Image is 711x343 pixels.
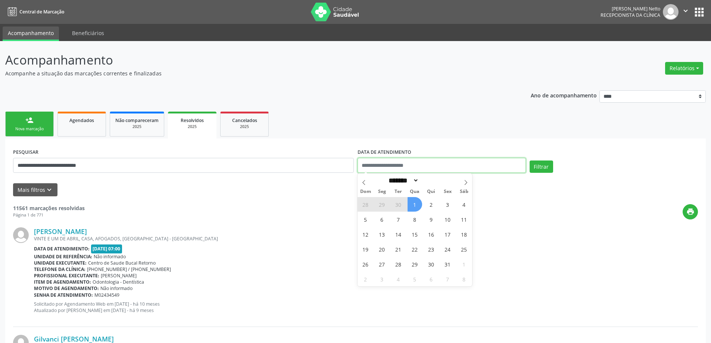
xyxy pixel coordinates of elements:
[456,189,472,194] span: Sáb
[391,227,406,241] span: Outubro 14, 2025
[424,242,439,256] span: Outubro 23, 2025
[226,124,263,130] div: 2025
[34,285,99,291] b: Motivo de agendamento:
[34,260,87,266] b: Unidade executante:
[693,6,706,19] button: apps
[358,146,411,158] label: DATA DE ATENDIMENTO
[5,51,496,69] p: Acompanhamento
[391,257,406,271] span: Outubro 28, 2025
[375,242,389,256] span: Outubro 20, 2025
[358,242,373,256] span: Outubro 19, 2025
[101,272,137,279] span: [PERSON_NAME]
[530,160,553,173] button: Filtrar
[5,6,64,18] a: Central de Marcação
[424,272,439,286] span: Novembro 6, 2025
[94,253,126,260] span: Não informado
[34,292,93,298] b: Senha de atendimento:
[457,242,471,256] span: Outubro 25, 2025
[115,124,159,130] div: 2025
[100,285,132,291] span: Não informado
[424,212,439,227] span: Outubro 9, 2025
[173,124,211,130] div: 2025
[408,197,422,212] span: Outubro 1, 2025
[683,204,698,219] button: print
[386,177,419,184] select: Month
[34,236,698,242] div: VINTE E UM DE ABRIL, CASA, AFOGADOS, [GEOGRAPHIC_DATA] - [GEOGRAPHIC_DATA]
[408,227,422,241] span: Outubro 15, 2025
[375,212,389,227] span: Outubro 6, 2025
[94,292,119,298] span: M02434549
[457,257,471,271] span: Novembro 1, 2025
[375,227,389,241] span: Outubro 13, 2025
[34,335,114,343] a: Gilvanci [PERSON_NAME]
[93,279,144,285] span: Odontologia - Dentística
[13,183,57,196] button: Mais filtroskeyboard_arrow_down
[358,257,373,271] span: Outubro 26, 2025
[13,227,29,243] img: img
[665,62,703,75] button: Relatórios
[439,189,456,194] span: Sex
[391,272,406,286] span: Novembro 4, 2025
[181,117,204,124] span: Resolvidos
[375,272,389,286] span: Novembro 3, 2025
[391,242,406,256] span: Outubro 21, 2025
[358,189,374,194] span: Dom
[391,197,406,212] span: Setembro 30, 2025
[375,257,389,271] span: Outubro 27, 2025
[19,9,64,15] span: Central de Marcação
[440,197,455,212] span: Outubro 3, 2025
[5,69,496,77] p: Acompanhe a situação das marcações correntes e finalizadas
[686,208,695,216] i: print
[11,126,48,132] div: Nova marcação
[408,242,422,256] span: Outubro 22, 2025
[358,227,373,241] span: Outubro 12, 2025
[34,266,85,272] b: Telefone da clínica:
[69,117,94,124] span: Agendados
[67,26,109,40] a: Beneficiários
[34,301,698,314] p: Solicitado por Agendamento Web em [DATE] - há 10 meses Atualizado por [PERSON_NAME] em [DATE] - h...
[13,212,85,218] div: Página 1 de 771
[457,227,471,241] span: Outubro 18, 2025
[91,244,122,253] span: [DATE] 07:00
[13,205,85,212] strong: 11561 marcações resolvidas
[601,12,660,18] span: Recepcionista da clínica
[88,260,156,266] span: Centro de Saude Bucal Retorno
[34,279,91,285] b: Item de agendamento:
[440,272,455,286] span: Novembro 7, 2025
[87,266,171,272] span: [PHONE_NUMBER] / [PHONE_NUMBER]
[457,197,471,212] span: Outubro 4, 2025
[440,212,455,227] span: Outubro 10, 2025
[358,272,373,286] span: Novembro 2, 2025
[457,272,471,286] span: Novembro 8, 2025
[375,197,389,212] span: Setembro 29, 2025
[424,227,439,241] span: Outubro 16, 2025
[34,246,90,252] b: Data de atendimento:
[34,272,99,279] b: Profissional executante:
[45,186,53,194] i: keyboard_arrow_down
[25,116,34,124] div: person_add
[531,90,597,100] p: Ano de acompanhamento
[115,117,159,124] span: Não compareceram
[374,189,390,194] span: Seg
[358,197,373,212] span: Setembro 28, 2025
[3,26,59,41] a: Acompanhamento
[440,257,455,271] span: Outubro 31, 2025
[457,212,471,227] span: Outubro 11, 2025
[424,197,439,212] span: Outubro 2, 2025
[601,6,660,12] div: [PERSON_NAME] Netto
[391,212,406,227] span: Outubro 7, 2025
[424,257,439,271] span: Outubro 30, 2025
[34,227,87,236] a: [PERSON_NAME]
[679,4,693,20] button: 
[440,227,455,241] span: Outubro 17, 2025
[408,272,422,286] span: Novembro 5, 2025
[358,212,373,227] span: Outubro 5, 2025
[682,7,690,15] i: 
[408,257,422,271] span: Outubro 29, 2025
[406,189,423,194] span: Qua
[232,117,257,124] span: Cancelados
[390,189,406,194] span: Ter
[34,253,92,260] b: Unidade de referência:
[423,189,439,194] span: Qui
[13,146,38,158] label: PESQUISAR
